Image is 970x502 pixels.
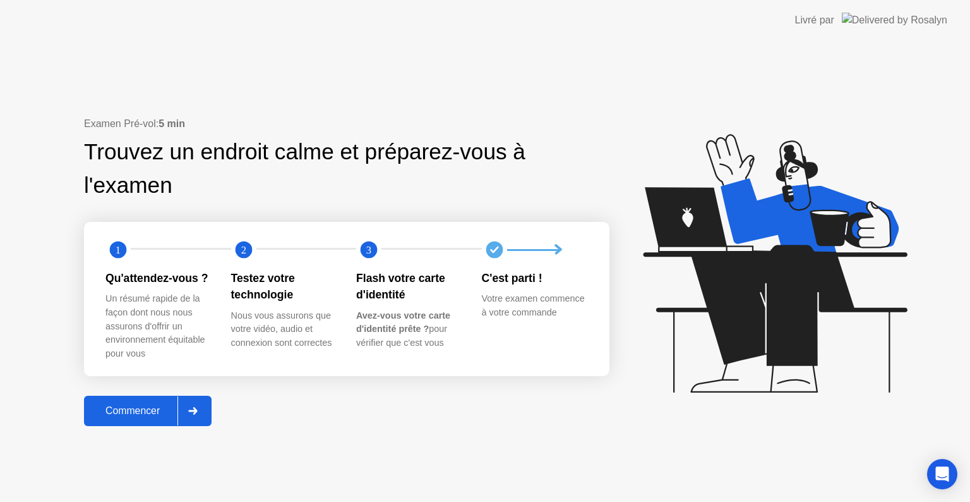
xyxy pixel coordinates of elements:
[795,13,834,28] div: Livré par
[105,270,211,286] div: Qu'attendez-vous ?
[356,310,450,334] b: Avez-vous votre carte d'identité prête ?
[482,292,587,319] div: Votre examen commence à votre commande
[482,270,587,286] div: C'est parti !
[231,309,337,350] div: Nous vous assurons que votre vidéo, audio et connexion sont correctes
[84,135,529,202] div: Trouvez un endroit calme et préparez-vous à l'examen
[356,309,462,350] div: pour vérifier que c'est vous
[241,244,246,256] text: 2
[842,13,947,27] img: Delivered by Rosalyn
[356,270,462,303] div: Flash votre carte d'identité
[84,396,212,426] button: Commencer
[927,459,957,489] div: Open Intercom Messenger
[105,292,211,360] div: Un résumé rapide de la façon dont nous nous assurons d'offrir un environnement équitable pour vous
[231,270,337,303] div: Testez votre technologie
[159,118,185,129] b: 5 min
[88,405,177,417] div: Commencer
[84,116,609,132] div: Examen Pré-vol:
[366,244,371,256] text: 3
[116,244,121,256] text: 1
